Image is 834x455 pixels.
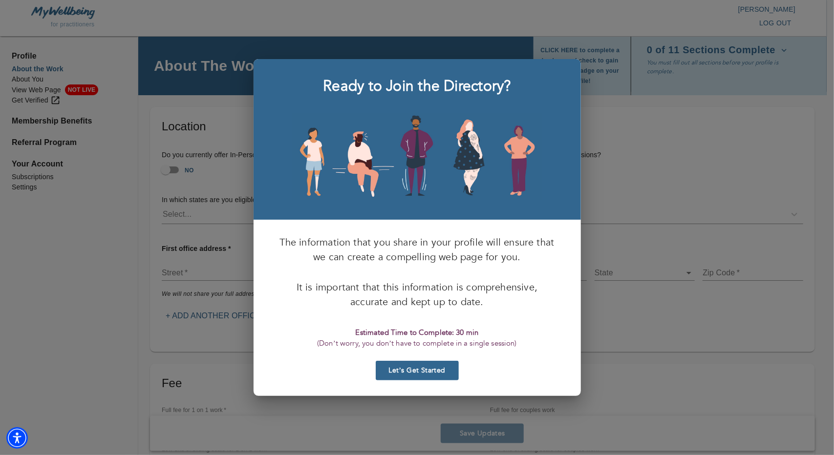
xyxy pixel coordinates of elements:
h6: Ready to Join the Directory? [323,75,511,98]
span: Let’s Get Started [380,366,455,375]
p: (Don’t worry, you don’t have to complete in a single session) [317,338,517,349]
button: Let’s Get Started [376,361,459,380]
p: It is important that this information is comprehensive, accurate and kept up to date. [279,280,556,310]
p: Estimated Time to Complete: 30 min [317,327,517,338]
p: The information that you share in your profile will ensure that we can create a compelling web pa... [279,235,556,265]
img: people [293,114,542,199]
div: Accessibility Menu [6,427,28,449]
